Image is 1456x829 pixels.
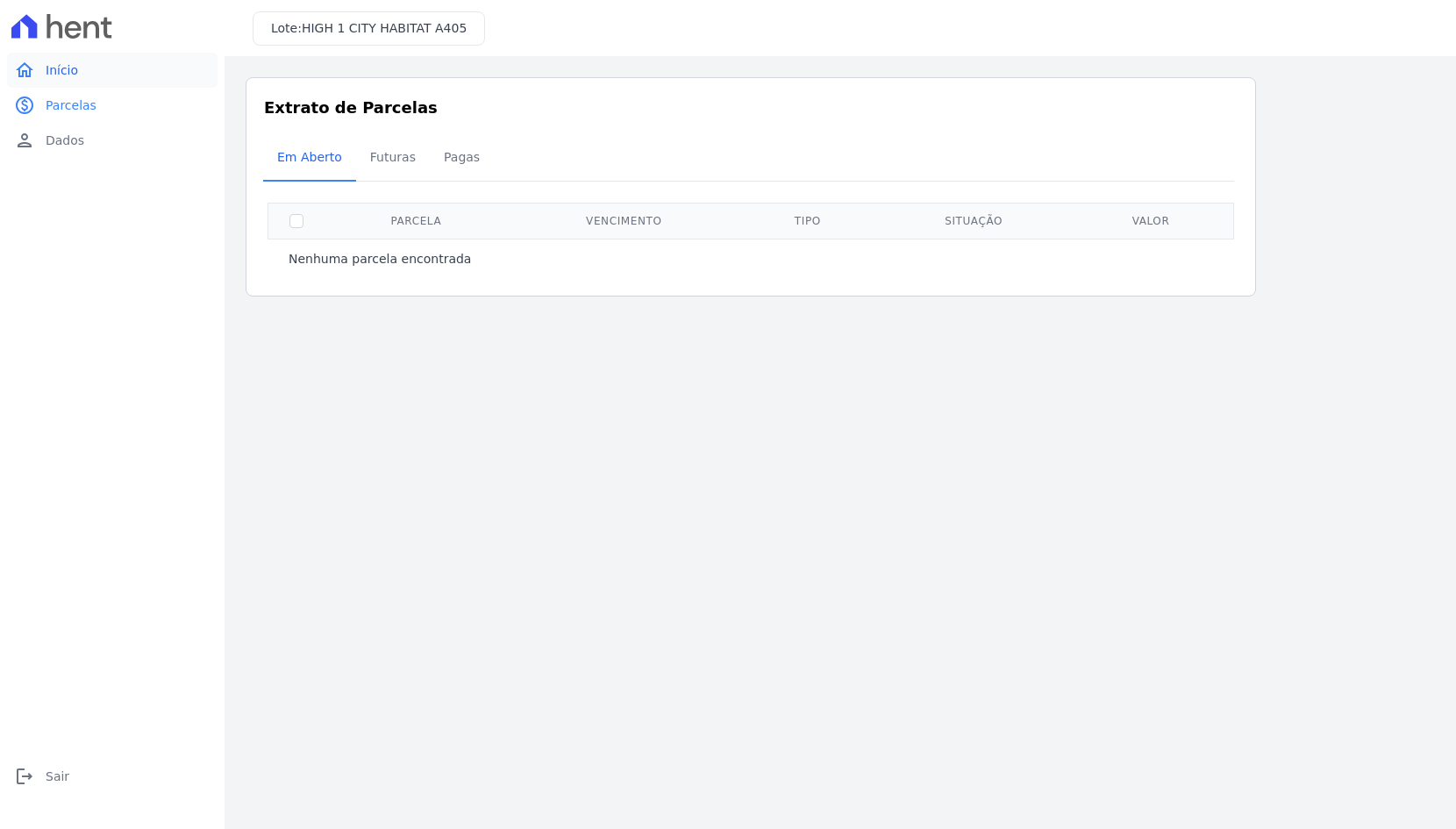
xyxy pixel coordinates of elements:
i: logout [14,766,35,787]
h3: Extrato de Parcelas [264,96,1238,119]
a: Em Aberto [263,136,356,182]
span: Parcelas [46,96,96,114]
th: Situação [875,203,1073,239]
a: Pagas [430,136,494,182]
i: paid [14,95,35,116]
span: Em Aberto [267,139,353,175]
a: personDados [7,123,218,158]
span: Futuras [360,139,426,175]
th: Tipo [740,203,875,239]
a: homeInício [7,53,218,88]
th: Parcela [325,203,508,239]
p: Nenhuma parcela encontrada [289,250,471,268]
a: paidParcelas [7,88,218,123]
span: Pagas [433,139,490,175]
th: Vencimento [508,203,740,239]
span: Início [46,61,78,79]
span: Sair [46,768,69,785]
h3: Lote: [271,19,467,38]
span: Dados [46,132,84,149]
i: person [14,130,35,151]
a: logoutSair [7,759,218,794]
th: Valor [1073,203,1230,239]
span: HIGH 1 CITY HABITAT A405 [302,21,467,35]
i: home [14,60,35,81]
a: Futuras [356,136,430,182]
